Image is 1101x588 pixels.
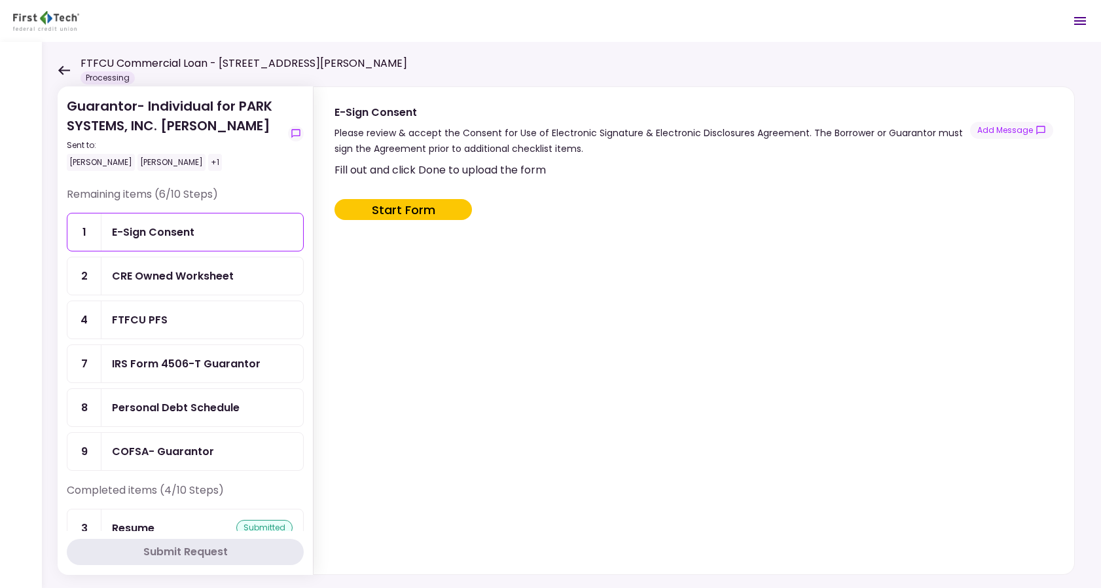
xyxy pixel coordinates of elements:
div: Please review & accept the Consent for Use of Electronic Signature & Electronic Disclosures Agree... [334,125,970,156]
div: 4 [67,301,101,339]
div: Resume [112,520,154,536]
div: submitted [236,520,293,536]
button: Open menu [1064,5,1096,37]
div: Fill out and click Done to upload the form [334,162,1051,178]
button: show-messages [970,122,1053,139]
div: COFSA- Guarantor [112,443,214,460]
div: 1 [67,213,101,251]
div: IRS Form 4506-T Guarantor [112,356,261,372]
div: 2 [67,257,101,295]
div: CRE Owned Worksheet [112,268,234,284]
button: Submit Request [67,539,304,565]
a: 8Personal Debt Schedule [67,388,304,427]
div: E-Sign Consent [334,104,970,120]
div: +1 [208,154,222,171]
div: [PERSON_NAME] [137,154,206,171]
div: E-Sign ConsentPlease review & accept the Consent for Use of Electronic Signature & Electronic Dis... [313,86,1075,575]
div: 9 [67,433,101,470]
div: 8 [67,389,101,426]
a: 2CRE Owned Worksheet [67,257,304,295]
div: Submit Request [143,544,228,560]
img: Partner icon [13,11,79,31]
h1: FTFCU Commercial Loan - [STREET_ADDRESS][PERSON_NAME] [81,56,407,71]
a: 1E-Sign Consent [67,213,304,251]
div: 3 [67,509,101,547]
div: Completed items (4/10 Steps) [67,483,304,509]
div: [PERSON_NAME] [67,154,135,171]
div: E-Sign Consent [112,224,194,240]
div: Guarantor- Individual for PARK SYSTEMS, INC. [PERSON_NAME] [67,96,283,171]
div: Sent to: [67,139,283,151]
div: Personal Debt Schedule [112,399,240,416]
div: 7 [67,345,101,382]
a: 4FTFCU PFS [67,301,304,339]
div: FTFCU PFS [112,312,168,328]
a: 7IRS Form 4506-T Guarantor [67,344,304,383]
a: 3Resumesubmitted [67,509,304,547]
a: 9COFSA- Guarantor [67,432,304,471]
button: show-messages [288,126,304,141]
div: Processing [81,71,135,84]
div: Remaining items (6/10 Steps) [67,187,304,213]
button: Start Form [334,199,472,220]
